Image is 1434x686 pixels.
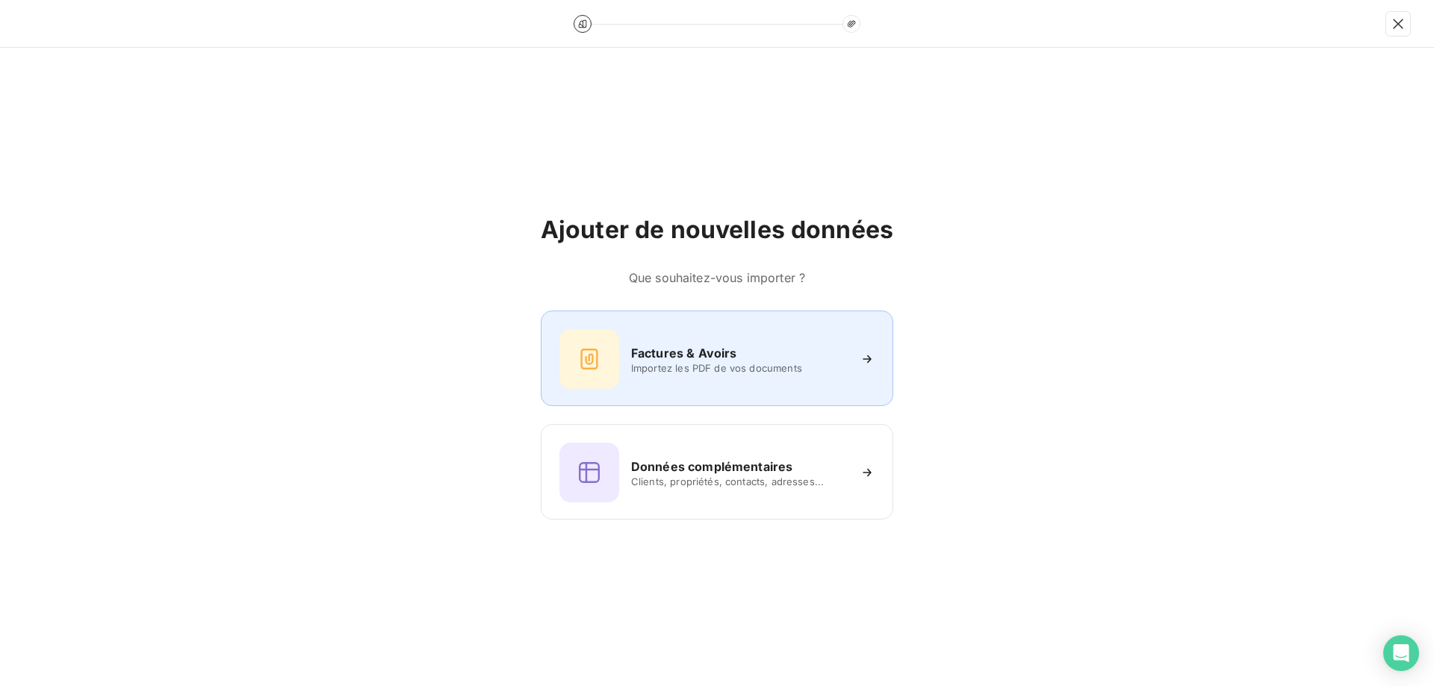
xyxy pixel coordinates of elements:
[631,362,848,374] span: Importez les PDF de vos documents
[631,475,848,487] span: Clients, propriétés, contacts, adresses...
[541,269,893,287] h6: Que souhaitez-vous importer ?
[1383,635,1419,671] div: Open Intercom Messenger
[631,344,737,362] h6: Factures & Avoirs
[541,215,893,245] h2: Ajouter de nouvelles données
[631,458,792,475] h6: Données complémentaires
